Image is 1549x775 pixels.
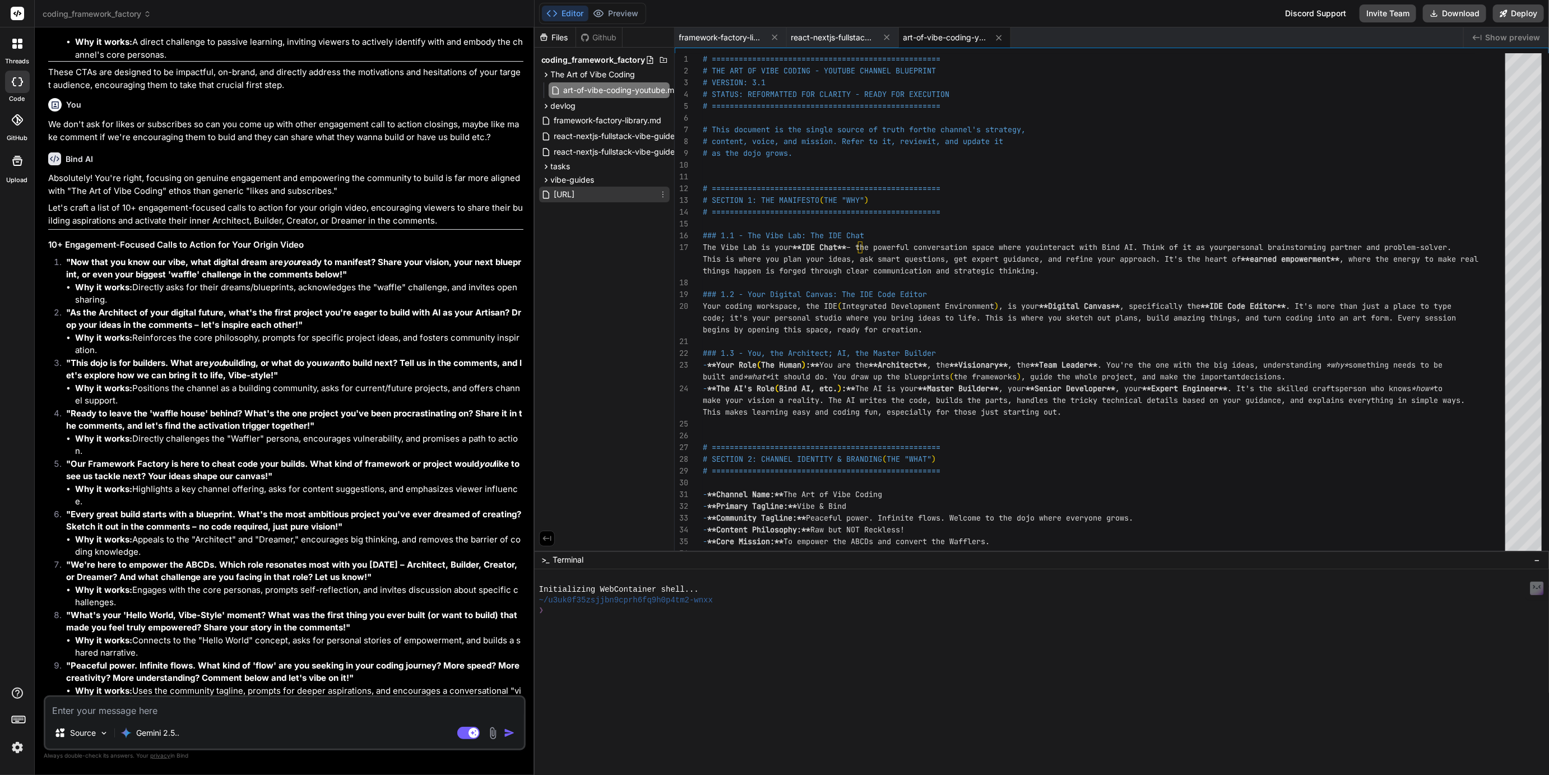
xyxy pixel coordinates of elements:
span: === [927,183,940,193]
span: something needs to be [1348,360,1443,370]
button: Editor [542,6,588,21]
strong: "As the Architect of your digital future, what's the first project you're eager to build with AI ... [66,307,521,331]
span: Show preview [1485,32,1540,43]
h3: 10+ Engagement-Focused Calls to Action for Your Origin Video [48,239,523,252]
span: # content, voice, and mission. Refer to it, review [703,136,927,146]
span: coding_framework_factory [541,54,646,66]
span: eas to life. This is where you sketch out plans, b [927,313,1151,323]
div: 30 [675,477,688,489]
strong: Why it works: [75,635,132,646]
strong: "This dojo is for builders. What are building, or what do you to build next? Tell us in the comme... [66,358,522,381]
span: , where the energy to make real [1339,254,1478,264]
div: 33 [675,512,688,524]
span: ( [819,195,824,205]
div: 15 [675,218,688,230]
span: , the [1008,360,1030,370]
span: - [703,489,707,499]
span: **The AI's Role [707,383,774,393]
span: Peaceful power. Infinite flows. Welcome to the do [806,513,1026,523]
span: The Human [761,360,801,370]
span: , the [927,360,949,370]
span: NT [927,66,936,76]
strong: Why it works: [75,383,132,393]
span: - [703,536,707,546]
span: , your [1115,383,1142,393]
div: 24 [675,383,688,395]
em: you [208,358,224,368]
div: 13 [675,194,688,206]
span: ) [1017,372,1021,382]
span: ( [757,360,761,370]
span: # VERSION: 3.1 [703,77,766,87]
strong: "Every great build starts with a blueprint. What's the most ambitious project you've ever dreamed... [66,509,523,532]
label: code [10,94,25,104]
div: 26 [675,430,688,442]
span: , your [999,383,1026,393]
div: 14 [675,206,688,218]
strong: Why it works: [75,433,132,444]
div: 10 [675,159,688,171]
strong: Why it works: [75,36,132,47]
em: you [283,257,298,267]
strong: "What's your 'Hello World, Vibe-Style' moment? What was the first thing you ever built (or want t... [66,610,520,633]
div: 2 [675,65,688,77]
span: The AI is your [855,383,918,393]
div: 5 [675,100,688,112]
div: 23 [675,359,688,371]
span: # ================================================ [703,183,927,193]
div: 8 [675,136,688,147]
li: Uses the community tagline, prompts for deeper aspirations, and encourages a conversational "vibe." [75,685,523,710]
button: Deploy [1493,4,1544,22]
span: interact with Bind AI. Think of it as your [1039,242,1227,252]
span: # ================================================ [703,442,927,452]
strong: "We're here to empower the ABCDs. Which role resonates most with you [DATE] – Architect, Builder,... [66,559,520,583]
li: Directly asks for their dreams/blueprints, acknowledges the "waffle" challenge, and invites open ... [75,281,523,307]
span: it, and update it [927,136,1003,146]
span: **Senior Developer** [1026,383,1115,393]
li: Directly challenges the "Waffler" persona, encourages vulnerability, and promises a path to action. [75,433,523,458]
span: You are the [819,360,869,370]
p: Source [70,727,96,739]
div: 35 [675,536,688,547]
span: This makes learning easy and coding fun, especiall [703,407,927,417]
span: **Community Tagline:** [707,513,806,523]
div: Discord Support [1278,4,1353,22]
span: Initializing WebContainer shell... [539,584,699,595]
span: ~/u3uk0f35zsjjbn9cprh6fq9h0p4tm2-wnxx [539,595,713,606]
span: , guide the whole project, and make the important [1021,372,1241,382]
div: 32 [675,500,688,512]
li: Appeals to the "Architect" and "Dreamer," encourages big thinking, and removes the barrier of cod... [75,533,523,559]
div: 25 [675,418,688,430]
p: Absolutely! You're right, focusing on genuine engagement and empowering the community to build is... [48,172,523,197]
p: Gemini 2.5.. [136,727,179,739]
span: === [927,207,940,217]
span: The Vibe Lab is your [703,242,792,252]
span: ( [774,383,779,393]
strong: Why it works: [75,685,132,696]
span: tasks [551,161,571,172]
div: 20 [675,300,688,312]
div: 16 [675,230,688,242]
span: the frameworks [954,372,1017,382]
span: # SECTION 2: CHANNEL IDENTITY & BRANDING [703,454,882,464]
span: ions, get expert guidance, and refine your approac [927,254,1151,264]
span: # ================================================ [703,466,927,476]
div: 27 [675,442,688,453]
span: decisions. [1241,372,1286,382]
img: Gemini 2.5 flash [120,727,132,739]
div: 29 [675,465,688,477]
span: – the powerful conversation space where you [846,242,1039,252]
strong: Why it works: [75,534,132,545]
div: 1 [675,53,688,65]
span: ( [882,454,887,464]
span: Terminal [553,554,584,565]
span: UTION [927,89,949,99]
li: Highlights a key channel offering, asks for content suggestions, and emphasizes viewer influence. [75,483,523,508]
span: === [927,101,940,111]
span: h. It's the heart of [1151,254,1241,264]
span: The Art of Vibe Coding [551,69,636,80]
span: ### 1.3 - You, the Architect; AI, the Master Build [703,348,927,358]
span: THE "WHY" [824,195,864,205]
span: - [703,525,707,535]
button: Download [1423,4,1486,22]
